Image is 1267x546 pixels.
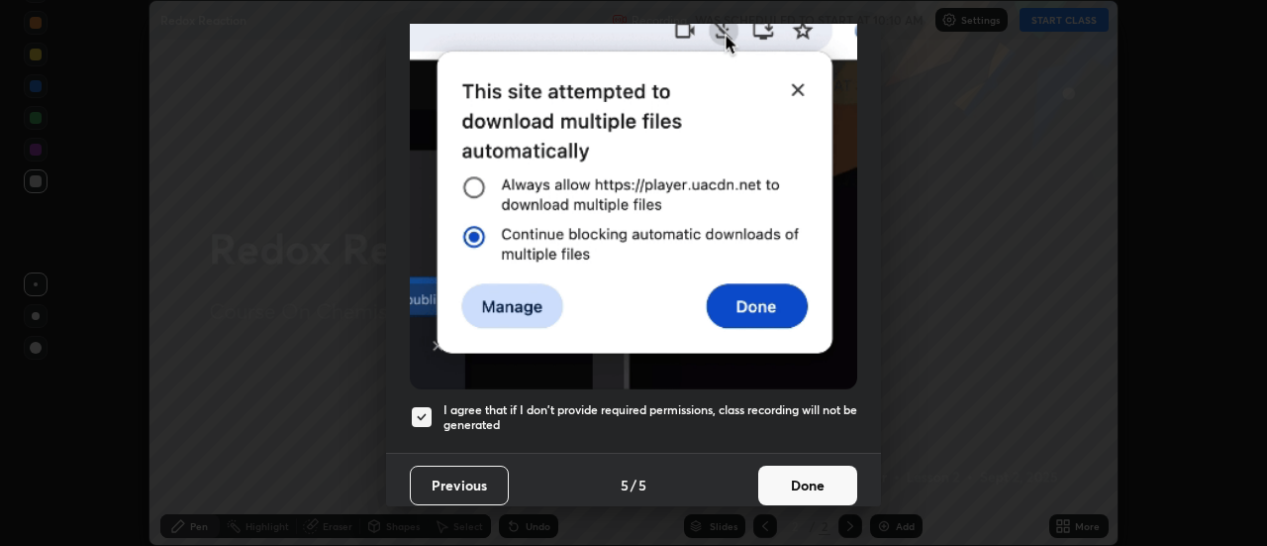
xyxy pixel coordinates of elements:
h5: I agree that if I don't provide required permissions, class recording will not be generated [443,402,857,433]
button: Previous [410,466,509,505]
button: Done [758,466,857,505]
h4: 5 [621,475,629,495]
h4: / [631,475,636,495]
h4: 5 [638,475,646,495]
